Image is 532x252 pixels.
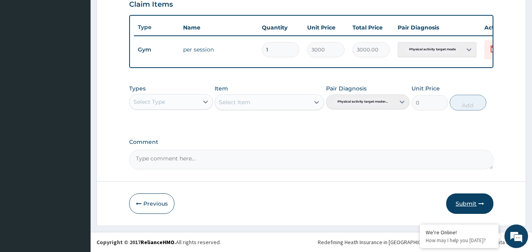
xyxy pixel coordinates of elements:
[426,229,493,236] div: We're Online!
[450,95,486,110] button: Add
[129,85,146,92] label: Types
[480,20,520,35] th: Actions
[129,4,148,23] div: Minimize live chat window
[134,42,179,57] td: Gym
[4,168,150,196] textarea: Type your message and hit 'Enter'
[179,20,258,35] th: Name
[426,237,493,244] p: How may I help you today?
[412,85,440,92] label: Unit Price
[394,20,480,35] th: Pair Diagnosis
[41,44,132,54] div: Chat with us now
[129,139,494,145] label: Comment
[15,39,32,59] img: d_794563401_company_1708531726252_794563401
[129,193,174,214] button: Previous
[133,98,165,106] div: Select Type
[215,85,228,92] label: Item
[258,20,303,35] th: Quantity
[318,238,526,246] div: Redefining Heath Insurance in [GEOGRAPHIC_DATA] using Telemedicine and Data Science!
[46,76,109,155] span: We're online!
[303,20,348,35] th: Unit Price
[348,20,394,35] th: Total Price
[446,193,493,214] button: Submit
[91,232,532,252] footer: All rights reserved.
[96,239,176,246] strong: Copyright © 2017 .
[179,42,258,57] td: per session
[141,239,174,246] a: RelianceHMO
[129,0,173,9] h3: Claim Items
[326,85,367,92] label: Pair Diagnosis
[134,20,179,35] th: Type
